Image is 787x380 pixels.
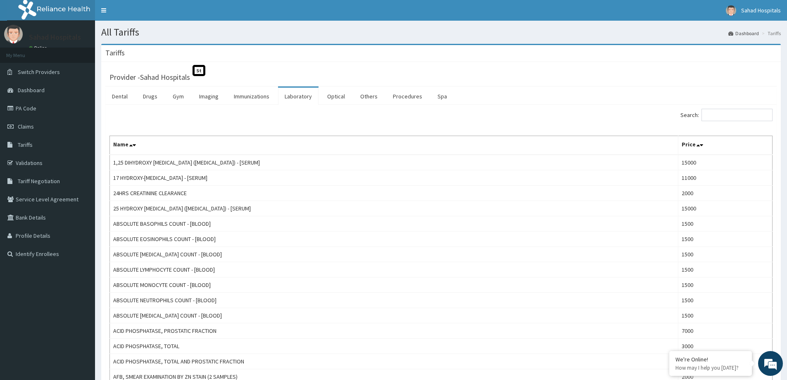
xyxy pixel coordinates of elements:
td: ACID PHOSPHATASE, PROSTATIC FRACTION [110,323,678,339]
a: Imaging [193,88,225,105]
td: 24HRS CREATININE CLEARANCE [110,186,678,201]
td: 15000 [678,201,772,216]
td: 3000 [678,339,772,354]
span: Dashboard [18,86,45,94]
td: ABSOLUTE MONOCYTE COUNT - [BLOOD] [110,277,678,293]
div: Minimize live chat window [136,4,155,24]
p: How may I help you today? [675,364,746,371]
th: Price [678,136,772,155]
img: User Image [726,5,736,16]
td: ACID PHOSPHATASE, TOTAL AND PROSTATIC FRACTION [110,354,678,369]
td: ACID PHOSPHATASE, TOTAL [110,339,678,354]
a: Laboratory [278,88,319,105]
textarea: Type your message and hit 'Enter' [4,226,157,255]
span: St [193,65,205,76]
td: 2000 [678,186,772,201]
td: ABSOLUTE EOSINOPHILS COUNT - [BLOOD] [110,232,678,247]
label: Search: [680,109,773,121]
td: 1500 [678,232,772,247]
td: 17 HYDROXY-[MEDICAL_DATA] - [SERUM] [110,170,678,186]
td: ABSOLUTE LYMPHOCYTE COUNT - [BLOOD] [110,262,678,277]
td: ABSOLUTE NEUTROPHILS COUNT - [BLOOD] [110,293,678,308]
th: Name [110,136,678,155]
td: ABSOLUTE [MEDICAL_DATA] COUNT - [BLOOD] [110,308,678,323]
a: Dashboard [728,30,759,37]
td: 1500 [678,262,772,277]
a: Online [29,45,49,51]
input: Search: [701,109,773,121]
li: Tariffs [760,30,781,37]
span: Tariff Negotiation [18,177,60,185]
td: 1500 [678,247,772,262]
a: Others [354,88,384,105]
a: Immunizations [227,88,276,105]
td: 1500 [678,308,772,323]
span: Switch Providers [18,68,60,76]
a: Drugs [136,88,164,105]
h1: All Tariffs [101,27,781,38]
td: 7000 [678,323,772,339]
div: We're Online! [675,356,746,363]
h3: Tariffs [105,49,125,57]
a: Gym [166,88,190,105]
td: 1500 [678,216,772,232]
h3: Provider - Sahad Hospitals [109,74,190,81]
img: d_794563401_company_1708531726252_794563401 [15,41,33,62]
td: ABSOLUTE [MEDICAL_DATA] COUNT - [BLOOD] [110,247,678,262]
img: User Image [4,25,23,43]
td: 1,25 DIHYDROXY [MEDICAL_DATA] ([MEDICAL_DATA]) - [SERUM] [110,155,678,170]
div: Chat with us now [43,46,139,57]
a: Procedures [386,88,429,105]
a: Spa [431,88,454,105]
td: 25 HYDROXY [MEDICAL_DATA] ([MEDICAL_DATA]) - [SERUM] [110,201,678,216]
span: Claims [18,123,34,130]
td: 1500 [678,277,772,293]
span: We're online! [48,104,114,188]
td: ABSOLUTE BASOPHILS COUNT - [BLOOD] [110,216,678,232]
td: 15000 [678,155,772,170]
span: Sahad Hospitals [741,7,781,14]
p: Sahad Hospitals [29,33,81,41]
a: Optical [321,88,352,105]
span: Tariffs [18,141,33,148]
a: Dental [105,88,134,105]
td: 1500 [678,293,772,308]
td: 11000 [678,170,772,186]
